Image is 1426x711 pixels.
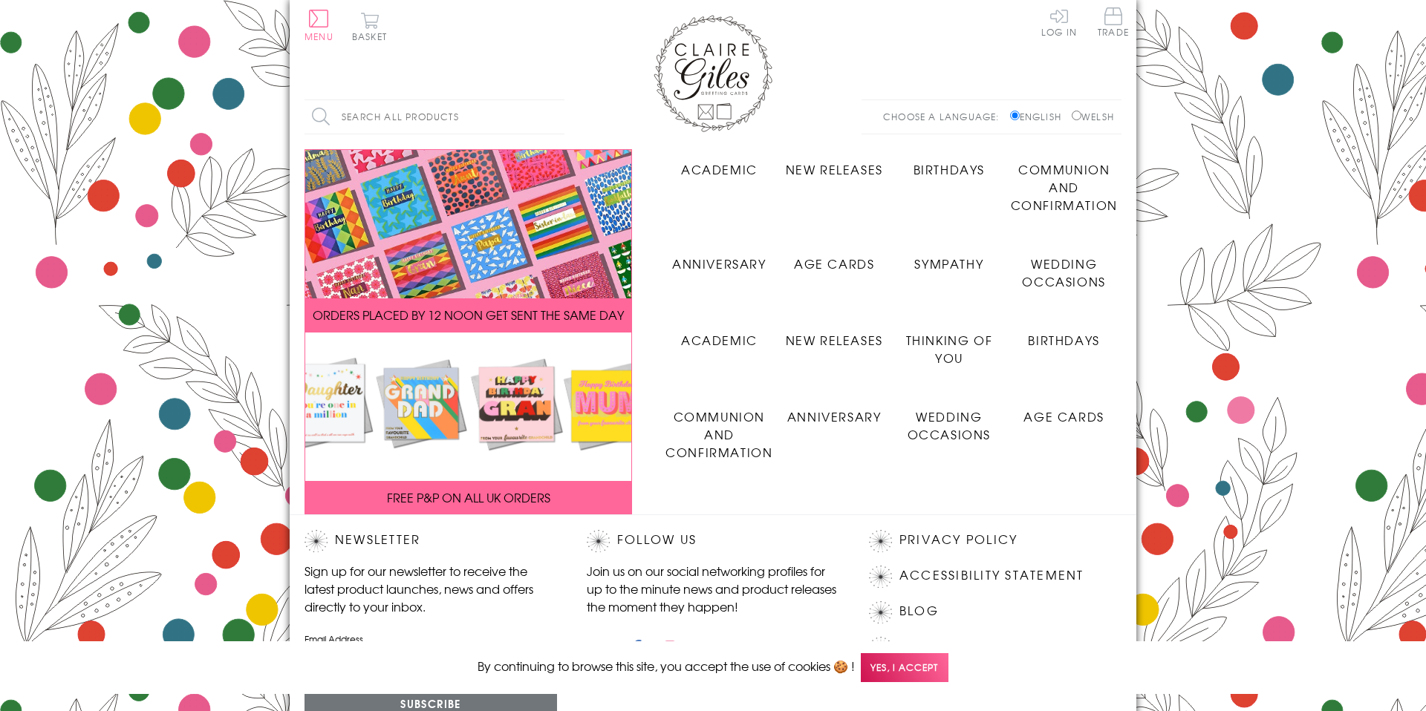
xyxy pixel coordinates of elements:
a: Privacy Policy [899,530,1018,550]
input: English [1010,111,1020,120]
img: Claire Giles Greetings Cards [654,15,772,132]
span: Communion and Confirmation [1011,160,1118,214]
a: Trade [1098,7,1129,39]
span: Wedding Occasions [908,407,991,443]
h2: Follow Us [587,530,839,552]
a: Birthdays [892,149,1007,178]
span: New Releases [786,331,883,349]
a: Contact Us [899,637,990,657]
input: Welsh [1072,111,1081,120]
span: Trade [1098,7,1129,36]
span: FREE P&P ON ALL UK ORDERS [387,488,550,506]
span: Thinking of You [906,331,993,367]
span: Anniversary [787,407,882,425]
input: Search all products [305,100,564,134]
a: Wedding Occasions [892,396,1007,443]
p: Sign up for our newsletter to receive the latest product launches, news and offers directly to yo... [305,562,557,615]
span: Wedding Occasions [1022,255,1105,290]
span: Sympathy [914,255,983,272]
a: Accessibility Statement [899,566,1084,586]
a: Log In [1041,7,1077,36]
button: Menu [305,10,333,41]
span: Age Cards [794,255,874,272]
a: Blog [899,601,939,621]
span: Communion and Confirmation [665,407,772,461]
a: Birthdays [1006,320,1121,349]
h2: Newsletter [305,530,557,552]
label: Welsh [1072,110,1114,123]
a: Age Cards [1006,396,1121,425]
a: Communion and Confirmation [662,396,777,461]
span: Birthdays [914,160,985,178]
p: Join us on our social networking profiles for up to the minute news and product releases the mome... [587,562,839,615]
input: Search [550,100,564,134]
a: Wedding Occasions [1006,243,1121,290]
a: New Releases [777,149,892,178]
span: Age Cards [1023,407,1104,425]
span: Birthdays [1028,331,1099,349]
span: Anniversary [672,255,766,272]
a: Academic [662,149,777,178]
label: English [1010,110,1069,123]
button: Basket [349,12,390,41]
a: Communion and Confirmation [1006,149,1121,214]
p: Choose a language: [883,110,1007,123]
a: Age Cards [777,243,892,272]
a: Sympathy [892,243,1007,272]
span: ORDERS PLACED BY 12 NOON GET SENT THE SAME DAY [313,306,624,324]
a: Anniversary [777,396,892,425]
label: Email Address [305,632,557,646]
span: Menu [305,30,333,43]
span: Yes, I accept [861,653,948,682]
span: Academic [681,160,758,178]
a: Thinking of You [892,320,1007,367]
a: Anniversary [662,243,777,272]
span: Academic [681,331,758,349]
a: Academic [662,320,777,349]
span: New Releases [786,160,883,178]
a: New Releases [777,320,892,349]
